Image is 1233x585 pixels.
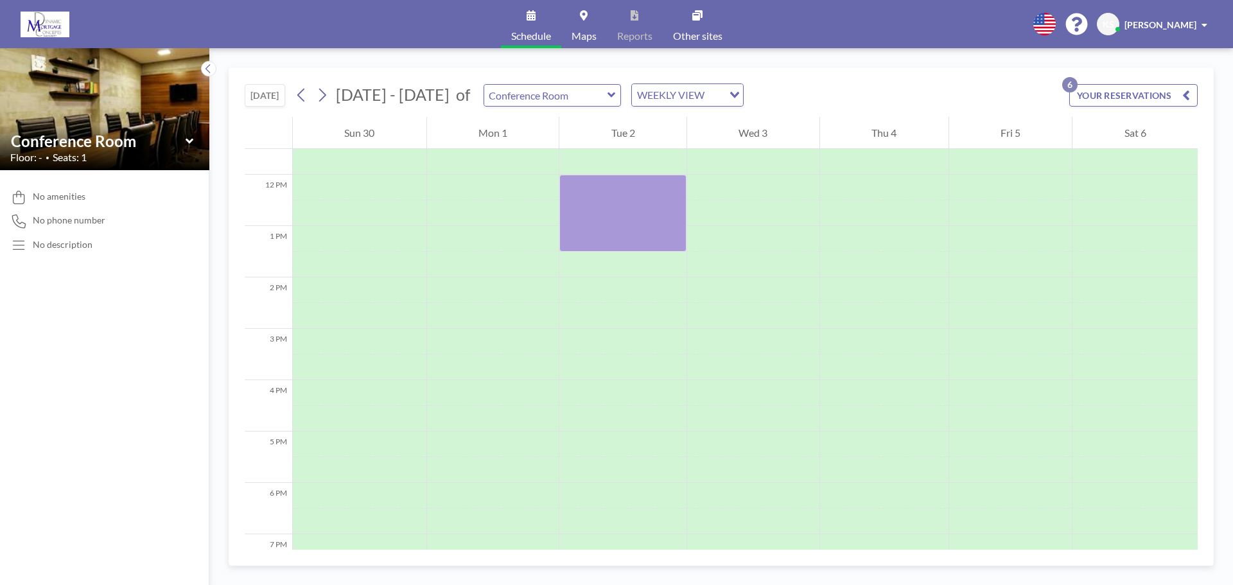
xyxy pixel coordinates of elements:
div: 1 PM [245,226,292,277]
p: 6 [1062,77,1078,92]
div: No description [33,239,92,250]
button: YOUR RESERVATIONS6 [1069,84,1198,107]
div: 5 PM [245,432,292,483]
span: Floor: - [10,151,42,164]
div: Tue 2 [559,117,686,149]
span: Other sites [673,31,722,41]
button: [DATE] [245,84,285,107]
span: Seats: 1 [53,151,87,164]
span: No amenities [33,191,85,202]
input: Conference Room [484,85,608,106]
div: 11 AM [245,123,292,175]
div: Sun 30 [293,117,426,149]
img: organization-logo [21,12,69,37]
span: Reports [617,31,652,41]
input: Search for option [708,87,722,103]
div: Sat 6 [1072,117,1198,149]
div: 6 PM [245,483,292,534]
div: Wed 3 [687,117,819,149]
span: [PERSON_NAME] [1124,19,1196,30]
div: Search for option [632,84,743,106]
div: Fri 5 [949,117,1072,149]
div: Thu 4 [820,117,949,149]
span: KS [1103,19,1114,30]
div: 4 PM [245,380,292,432]
span: • [46,153,49,162]
div: 2 PM [245,277,292,329]
span: No phone number [33,214,105,226]
div: Mon 1 [427,117,559,149]
div: 12 PM [245,175,292,226]
span: of [456,85,470,105]
span: WEEKLY VIEW [634,87,707,103]
span: [DATE] - [DATE] [336,85,450,104]
div: 3 PM [245,329,292,380]
span: Schedule [511,31,551,41]
span: Maps [572,31,597,41]
input: Conference Room [11,132,186,150]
